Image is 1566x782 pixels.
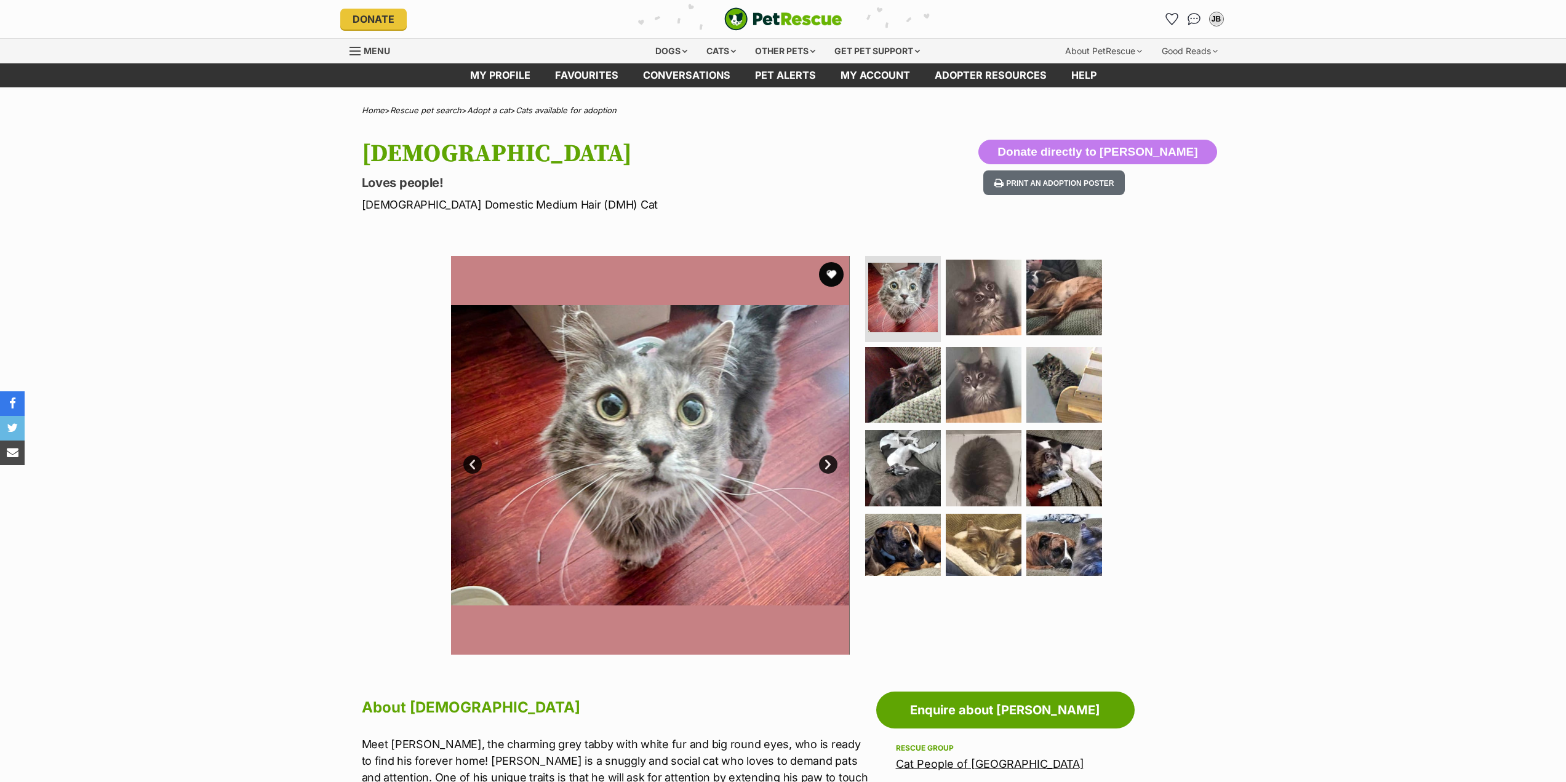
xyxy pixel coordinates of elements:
[458,63,543,87] a: My profile
[390,105,461,115] a: Rescue pet search
[350,39,399,61] a: Menu
[946,430,1021,506] img: Photo of Zeus
[1057,39,1151,63] div: About PetRescue
[946,260,1021,335] img: Photo of Zeus
[467,105,510,115] a: Adopt a cat
[362,140,882,168] h1: [DEMOGRAPHIC_DATA]
[451,256,850,655] img: Photo of Zeus
[922,63,1059,87] a: Adopter resources
[746,39,824,63] div: Other pets
[1184,9,1204,29] a: Conversations
[868,263,938,332] img: Photo of Zeus
[698,39,745,63] div: Cats
[1059,63,1109,87] a: Help
[1162,9,1182,29] a: Favourites
[516,105,617,115] a: Cats available for adoption
[826,39,929,63] div: Get pet support
[865,347,941,423] img: Photo of Zeus
[362,174,882,191] p: Loves people!
[364,46,390,56] span: Menu
[849,256,1248,655] img: Photo of Zeus
[1026,430,1102,506] img: Photo of Zeus
[978,140,1216,164] button: Donate directly to [PERSON_NAME]
[828,63,922,87] a: My account
[543,63,631,87] a: Favourites
[1026,347,1102,423] img: Photo of Zeus
[340,9,407,30] a: Donate
[743,63,828,87] a: Pet alerts
[896,743,1115,753] div: Rescue group
[1026,514,1102,589] img: Photo of Zeus
[724,7,842,31] img: logo-cat-932fe2b9b8326f06289b0f2fb663e598f794de774fb13d1741a6617ecf9a85b4.svg
[724,7,842,31] a: PetRescue
[647,39,696,63] div: Dogs
[865,514,941,589] img: Photo of Zeus
[331,106,1236,115] div: > > >
[1207,9,1226,29] button: My account
[1188,13,1200,25] img: chat-41dd97257d64d25036548639549fe6c8038ab92f7586957e7f3b1b290dea8141.svg
[896,757,1084,770] a: Cat People of [GEOGRAPHIC_DATA]
[463,455,482,474] a: Prev
[819,455,837,474] a: Next
[631,63,743,87] a: conversations
[1162,9,1226,29] ul: Account quick links
[983,170,1125,196] button: Print an adoption poster
[819,262,844,287] button: favourite
[1026,260,1102,335] img: Photo of Zeus
[876,692,1135,728] a: Enquire about [PERSON_NAME]
[362,105,385,115] a: Home
[946,514,1021,589] img: Photo of Zeus
[946,347,1021,423] img: Photo of Zeus
[1210,13,1223,25] div: JB
[865,430,941,506] img: Photo of Zeus
[1153,39,1226,63] div: Good Reads
[362,196,882,213] p: [DEMOGRAPHIC_DATA] Domestic Medium Hair (DMH) Cat
[362,694,870,721] h2: About [DEMOGRAPHIC_DATA]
